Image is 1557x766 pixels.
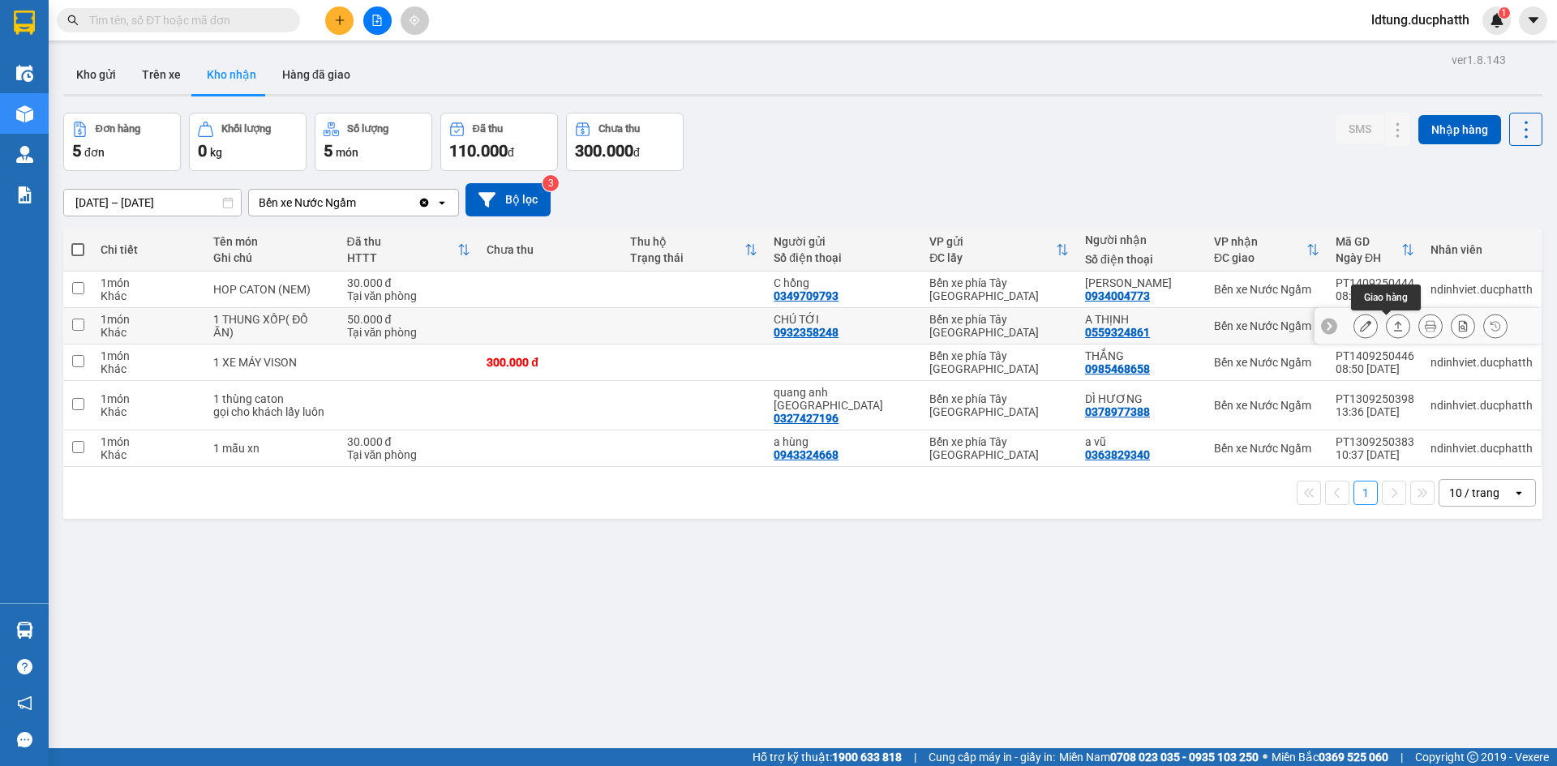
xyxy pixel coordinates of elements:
button: Đã thu110.000đ [440,113,558,171]
div: HTTT [347,251,458,264]
img: solution-icon [16,186,33,203]
div: 0559324861 [1085,326,1150,339]
span: đ [508,146,514,159]
img: warehouse-icon [16,622,33,639]
svg: Clear value [418,196,431,209]
div: HOP CATON (NEM) [213,283,330,296]
span: kg [210,146,222,159]
span: Cung cấp máy in - giấy in: [929,748,1055,766]
span: món [336,146,358,159]
input: Tìm tên, số ĐT hoặc mã đơn [89,11,281,29]
div: THẮNG [1085,349,1198,362]
div: Chưa thu [598,123,640,135]
div: 0985468658 [1085,362,1150,375]
span: question-circle [17,659,32,674]
div: Bến xe phía Tây [GEOGRAPHIC_DATA] [929,435,1069,461]
div: Ghi chú [213,251,330,264]
img: warehouse-icon [16,146,33,163]
div: 1 mẫu xn [213,442,330,455]
sup: 3 [543,175,559,191]
div: 1 món [101,276,197,289]
div: Đã thu [347,235,458,248]
div: ĐC lấy [929,251,1056,264]
div: 1 THUNG XỐP( ĐỒ ĂN) [213,313,330,339]
div: 0349709793 [774,289,839,302]
button: 1 [1353,481,1378,505]
div: 1 món [101,349,197,362]
div: 30.000 đ [347,435,471,448]
div: PT1309250398 [1336,392,1414,405]
th: Toggle SortBy [1328,229,1422,272]
span: caret-down [1526,13,1541,28]
div: Tại văn phòng [347,448,471,461]
div: Bến xe Nước Ngầm [1214,356,1319,369]
span: 5 [72,141,81,160]
div: Khác [101,405,197,418]
div: ndinhviet.ducphatth [1430,399,1533,412]
div: Sửa đơn hàng [1353,314,1378,338]
div: 0363829340 [1085,448,1150,461]
div: ndinhviet.ducphatth [1430,356,1533,369]
img: logo-vxr [14,11,35,35]
div: ĐC giao [1214,251,1306,264]
div: Số điện thoại [1085,253,1198,266]
div: 0327427196 [774,412,839,425]
div: 1 món [101,313,197,326]
div: VP nhận [1214,235,1306,248]
div: Bến xe Nước Ngầm [1214,319,1319,332]
div: Khác [101,448,197,461]
div: PT1409250444 [1336,276,1414,289]
img: icon-new-feature [1490,13,1504,28]
div: 0932358248 [774,326,839,339]
button: Đơn hàng5đơn [63,113,181,171]
button: caret-down [1519,6,1547,35]
div: Bến xe Nước Ngầm [259,195,356,211]
span: đ [633,146,640,159]
strong: 1900 633 818 [832,751,902,764]
div: DÌ HƯƠNG [1085,392,1198,405]
div: ver 1.8.143 [1452,51,1506,69]
div: Tại văn phòng [347,289,471,302]
div: 1 món [101,435,197,448]
div: Nhân viên [1430,243,1533,256]
div: Tên món [213,235,330,248]
strong: 0708 023 035 - 0935 103 250 [1110,751,1259,764]
div: Đơn hàng [96,123,140,135]
div: Bến xe Nước Ngầm [1214,442,1319,455]
div: 13:36 [DATE] [1336,405,1414,418]
div: Khác [101,362,197,375]
div: Mã GD [1336,235,1401,248]
span: 0 [198,141,207,160]
div: Bến xe phía Tây [GEOGRAPHIC_DATA] [929,276,1069,302]
div: a hùng [774,435,913,448]
div: 30.000 đ [347,276,471,289]
div: Bến xe phía Tây [GEOGRAPHIC_DATA] [929,313,1069,339]
input: Selected Bến xe Nước Ngầm. [358,195,359,211]
button: Trên xe [129,55,194,94]
div: Người gửi [774,235,913,248]
div: 1 món [101,392,197,405]
span: | [914,748,916,766]
div: Khác [101,289,197,302]
div: 08:50 [DATE] [1336,362,1414,375]
div: ndinhviet.ducphatth [1430,442,1533,455]
div: Người nhận [1085,233,1198,246]
button: plus [325,6,354,35]
div: 0378977388 [1085,405,1150,418]
span: message [17,732,32,747]
div: Giao hàng [1351,285,1421,310]
div: 08:40 [DATE] [1336,289,1414,302]
div: Ngày ĐH [1336,251,1401,264]
button: Khối lượng0kg [189,113,307,171]
svg: open [1512,486,1525,499]
th: Toggle SortBy [339,229,479,272]
span: file-add [371,15,383,26]
span: Hỗ trợ kỹ thuật: [753,748,902,766]
div: VP gửi [929,235,1056,248]
span: Miền Bắc [1272,748,1388,766]
img: warehouse-icon [16,65,33,82]
button: Hàng đã giao [269,55,363,94]
div: 10:37 [DATE] [1336,448,1414,461]
button: Chưa thu300.000đ [566,113,684,171]
div: Trạng thái [630,251,744,264]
